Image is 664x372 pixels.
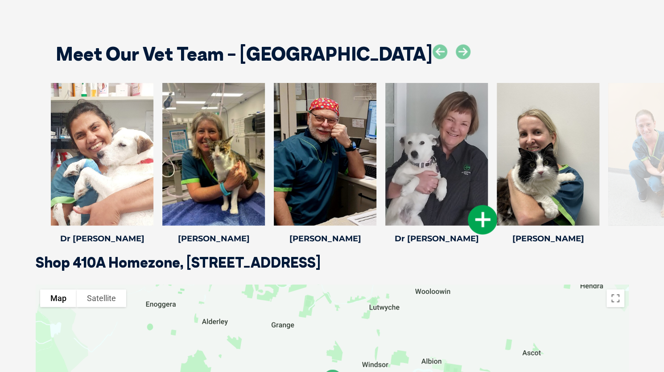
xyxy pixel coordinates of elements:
h4: Dr [PERSON_NAME] [385,235,488,243]
h4: [PERSON_NAME] [162,235,265,243]
button: Show satellite imagery [77,289,126,307]
h4: [PERSON_NAME] [274,235,376,243]
h2: Meet Our Vet Team - [GEOGRAPHIC_DATA] [56,45,433,63]
button: Toggle fullscreen view [606,289,624,307]
h4: Dr [PERSON_NAME] [51,235,153,243]
button: Show street map [40,289,77,307]
h4: [PERSON_NAME] [497,235,599,243]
